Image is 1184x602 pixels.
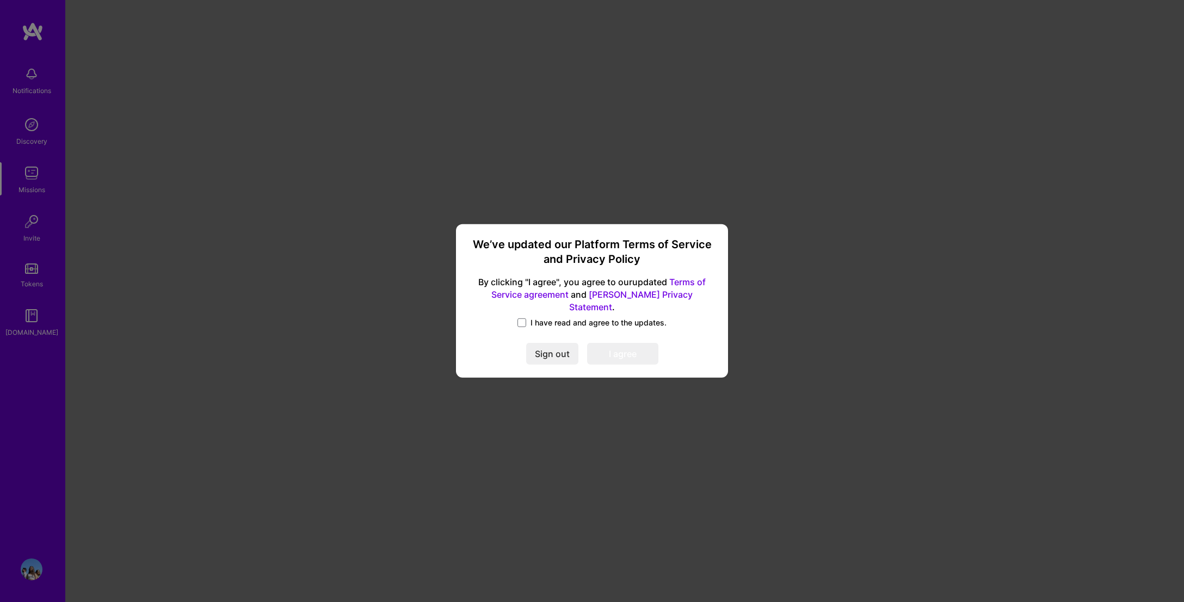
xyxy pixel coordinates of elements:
a: Terms of Service agreement [491,277,706,300]
span: I have read and agree to the updates. [531,317,667,328]
button: I agree [587,343,658,365]
button: Sign out [526,343,578,365]
a: [PERSON_NAME] Privacy Statement [569,288,693,312]
span: By clicking "I agree", you agree to our updated and . [469,276,715,314]
h3: We’ve updated our Platform Terms of Service and Privacy Policy [469,237,715,267]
